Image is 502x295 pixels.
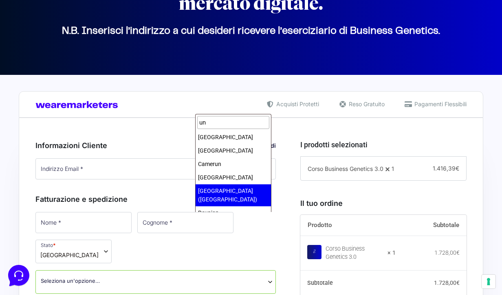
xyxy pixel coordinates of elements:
span: Bulgaria [40,251,99,259]
button: Le tue preferenze relative al consenso per le tecnologie di tracciamento [482,275,495,288]
span: Corso Business Genetics 3.0 [308,165,383,172]
h3: Informazioni Cliente [35,140,276,151]
button: Inizia una conversazione [13,68,150,85]
span: Inizia una conversazione [53,73,120,80]
input: Nome * [35,212,132,233]
li: [GEOGRAPHIC_DATA] [196,131,271,144]
img: dark [39,46,55,62]
li: [GEOGRAPHIC_DATA] ([GEOGRAPHIC_DATA]) [196,184,271,206]
input: Cognome * [137,212,233,233]
li: Camerun [196,157,271,171]
input: Indirizzo Email * [35,158,276,179]
h3: Il tuo ordine [300,198,467,209]
span: 1.416,39 [433,165,459,172]
p: Messaggi [70,232,92,239]
h3: I prodotti selezionati [300,139,467,150]
img: Corso Business Genetics 3.0 [307,245,321,259]
li: [GEOGRAPHIC_DATA] [196,171,271,184]
h3: Fatturazione e spedizione [35,194,276,205]
span: € [456,280,460,286]
span: € [456,165,459,172]
span: € [456,249,460,256]
iframe: Customerly Messenger Launcher [7,263,31,288]
span: 1 [392,165,394,172]
p: Home [24,232,38,239]
input: Cerca un articolo... [18,118,133,127]
li: Reunion [196,206,271,220]
button: Messaggi [57,220,107,239]
h2: Ciao da Marketers 👋 [7,7,137,20]
p: Aiuto [125,232,137,239]
th: Subtotale [396,215,467,236]
span: Acquisti Protetti [274,100,319,108]
bdi: 1.728,00 [434,249,460,256]
a: Apri Centro Assistenza [87,101,150,107]
span: Le tue conversazioni [13,33,69,39]
button: Home [7,220,57,239]
span: Trova una risposta [13,101,64,107]
th: Prodotto [300,215,396,236]
bdi: 1.728,00 [434,280,460,286]
button: Aiuto [106,220,156,239]
img: dark [26,46,42,62]
li: [GEOGRAPHIC_DATA] [196,144,271,157]
strong: × 1 [388,249,396,257]
span: Reso Gratuito [347,100,385,108]
div: Corso Business Genetics 3.0 [326,245,383,261]
span: Pagamenti Flessibili [412,100,467,108]
span: Seleziona un'opzione… [41,277,100,285]
span: Stato [35,240,112,263]
img: dark [13,46,29,62]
